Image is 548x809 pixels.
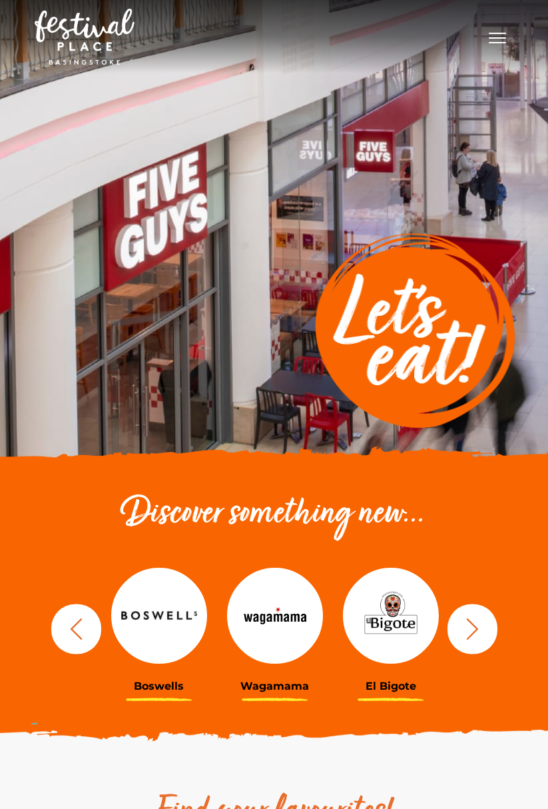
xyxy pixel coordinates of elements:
[343,562,439,692] a: El Bigote
[227,680,323,692] h3: Wagamama
[481,27,514,46] button: Toggle navigation
[111,680,207,692] h3: Boswells
[227,562,323,692] a: Wagamama
[35,9,135,65] img: Festival Place Logo
[343,680,439,692] h3: El Bigote
[111,562,207,692] a: Boswells
[45,493,504,536] h2: Discover something new...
